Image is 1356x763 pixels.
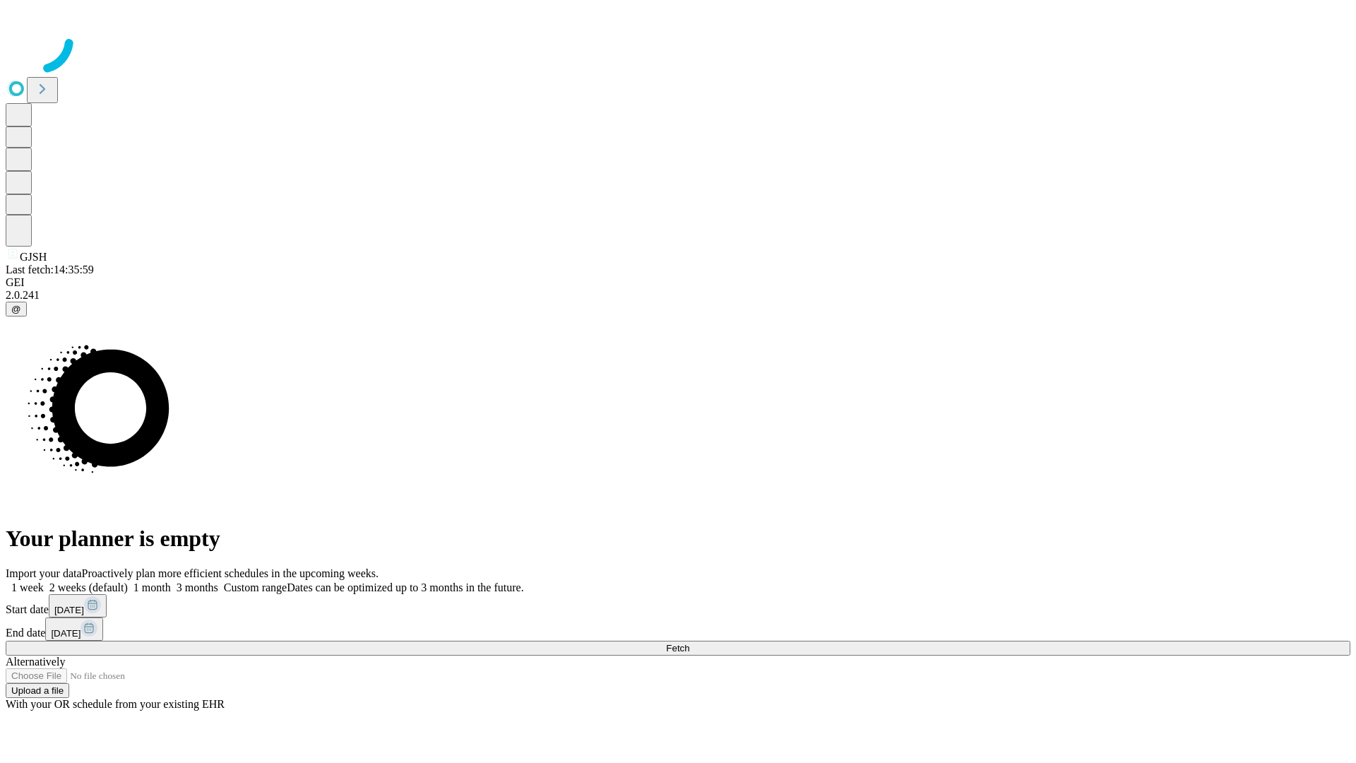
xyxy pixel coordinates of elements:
[133,581,171,593] span: 1 month
[6,594,1350,617] div: Start date
[6,526,1350,552] h1: Your planner is empty
[6,289,1350,302] div: 2.0.241
[54,605,84,615] span: [DATE]
[6,567,82,579] span: Import your data
[666,643,689,653] span: Fetch
[82,567,379,579] span: Proactively plan more efficient schedules in the upcoming weeks.
[6,641,1350,656] button: Fetch
[287,581,523,593] span: Dates can be optimized up to 3 months in the future.
[49,594,107,617] button: [DATE]
[6,276,1350,289] div: GEI
[45,617,103,641] button: [DATE]
[20,251,47,263] span: GJSH
[6,683,69,698] button: Upload a file
[224,581,287,593] span: Custom range
[51,628,81,639] span: [DATE]
[49,581,128,593] span: 2 weeks (default)
[6,264,94,276] span: Last fetch: 14:35:59
[6,656,65,668] span: Alternatively
[6,302,27,317] button: @
[177,581,218,593] span: 3 months
[6,617,1350,641] div: End date
[11,304,21,314] span: @
[11,581,44,593] span: 1 week
[6,698,225,710] span: With your OR schedule from your existing EHR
